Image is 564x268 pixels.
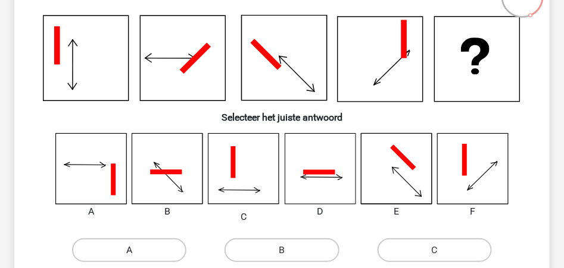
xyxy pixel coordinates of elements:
[352,204,441,219] div: E
[378,238,492,262] label: C
[46,204,136,219] div: A
[276,204,365,219] div: D
[33,102,531,123] h6: Selecteer het juiste antwoord
[428,204,518,219] div: F
[123,204,212,219] div: B
[72,238,186,262] label: A
[225,238,339,262] label: B
[199,210,288,224] div: C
